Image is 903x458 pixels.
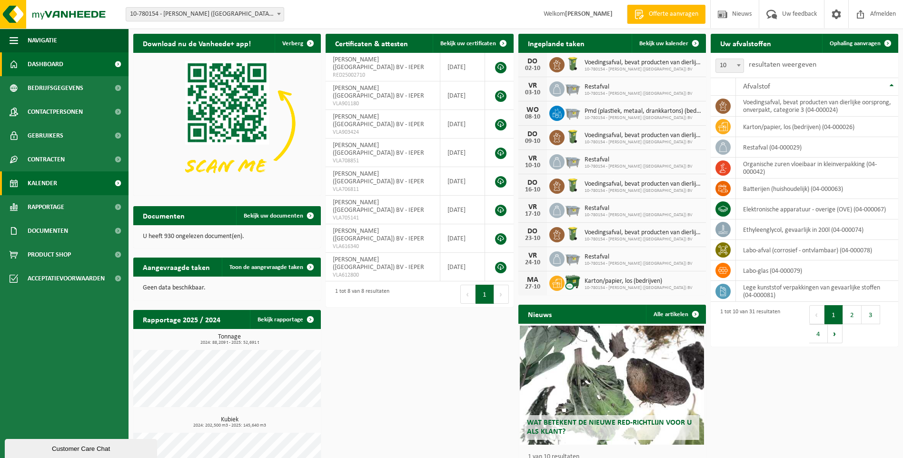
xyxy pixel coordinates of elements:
[585,205,693,212] span: Restafval
[736,260,898,281] td: labo-glas (04-000079)
[565,153,581,169] img: WB-2500-GAL-GY-01
[333,256,424,271] span: [PERSON_NAME] ([GEOGRAPHIC_DATA]) BV - IEPER
[585,115,701,121] span: 10-780154 - [PERSON_NAME] ([GEOGRAPHIC_DATA]) BV
[28,52,63,76] span: Dashboard
[523,252,542,259] div: VR
[440,110,485,139] td: [DATE]
[518,34,594,52] h2: Ingeplande taken
[736,219,898,240] td: ethyleenglycol, gevaarlijk in 200l (04-000074)
[440,81,485,110] td: [DATE]
[28,29,57,52] span: Navigatie
[333,214,433,222] span: VLA705141
[736,137,898,158] td: restafval (04-000029)
[222,258,320,277] a: Toon de aangevraagde taken
[244,213,303,219] span: Bekijk uw documenten
[523,259,542,266] div: 24-10
[809,324,828,343] button: 4
[28,195,64,219] span: Rapportage
[523,276,542,284] div: MA
[523,90,542,96] div: 03-10
[736,96,898,117] td: voedingsafval, bevat producten van dierlijke oorsprong, onverpakt, categorie 3 (04-000024)
[333,71,433,79] span: RED25002710
[28,76,83,100] span: Bedrijfsgegevens
[28,267,105,290] span: Acceptatievoorwaarden
[565,250,581,266] img: WB-2500-GAL-GY-01
[646,10,701,19] span: Offerte aanvragen
[440,196,485,224] td: [DATE]
[585,261,693,267] span: 10-780154 - [PERSON_NAME] ([GEOGRAPHIC_DATA]) BV
[518,305,561,323] h2: Nieuws
[28,219,68,243] span: Documenten
[736,240,898,260] td: labo-afval (corrosief - ontvlambaar) (04-000078)
[585,164,693,169] span: 10-780154 - [PERSON_NAME] ([GEOGRAPHIC_DATA]) BV
[565,177,581,193] img: WB-0140-HPE-GN-50
[476,285,494,304] button: 1
[133,310,230,329] h2: Rapportage 2025 / 2024
[523,65,542,72] div: 02-10
[440,40,496,47] span: Bekijk uw certificaten
[830,40,881,47] span: Ophaling aanvragen
[585,285,693,291] span: 10-780154 - [PERSON_NAME] ([GEOGRAPHIC_DATA]) BV
[460,285,476,304] button: Previous
[565,104,581,120] img: WB-2500-GAL-GY-01
[749,61,816,69] label: resultaten weergeven
[523,138,542,145] div: 09-10
[523,155,542,162] div: VR
[736,117,898,137] td: karton/papier, los (bedrijven) (04-000026)
[433,34,513,53] a: Bekijk uw certificaten
[333,129,433,136] span: VLA903424
[585,139,701,145] span: 10-780154 - [PERSON_NAME] ([GEOGRAPHIC_DATA]) BV
[5,437,159,458] iframe: chat widget
[326,34,417,52] h2: Certificaten & attesten
[585,188,701,194] span: 10-780154 - [PERSON_NAME] ([GEOGRAPHIC_DATA]) BV
[440,167,485,196] td: [DATE]
[716,59,744,72] span: 10
[736,179,898,199] td: batterijen (huishoudelijk) (04-000063)
[809,305,824,324] button: Previous
[250,310,320,329] a: Bekijk rapportage
[440,139,485,167] td: [DATE]
[333,228,424,242] span: [PERSON_NAME] ([GEOGRAPHIC_DATA]) BV - IEPER
[282,40,303,47] span: Verberg
[585,108,701,115] span: Pmd (plastiek, metaal, drankkartons) (bedrijven)
[585,229,701,237] span: Voedingsafval, bevat producten van dierlijke oorsprong, onverpakt, categorie 3
[523,228,542,235] div: DO
[133,53,321,194] img: Download de VHEPlus App
[527,419,692,436] span: Wat betekent de nieuwe RED-richtlijn voor u als klant?
[523,211,542,218] div: 17-10
[523,130,542,138] div: DO
[736,158,898,179] td: organische zuren vloeibaar in kleinverpakking (04-000042)
[585,212,693,218] span: 10-780154 - [PERSON_NAME] ([GEOGRAPHIC_DATA]) BV
[585,67,701,72] span: 10-780154 - [PERSON_NAME] ([GEOGRAPHIC_DATA]) BV
[565,129,581,145] img: WB-0140-HPE-GN-50
[585,132,701,139] span: Voedingsafval, bevat producten van dierlijke oorsprong, onverpakt, categorie 3
[126,7,284,21] span: 10-780154 - ROYAL SANDERS (BELGIUM) BV - IEPER
[28,100,83,124] span: Contactpersonen
[711,34,781,52] h2: Uw afvalstoffen
[523,106,542,114] div: WO
[585,180,701,188] span: Voedingsafval, bevat producten van dierlijke oorsprong, onverpakt, categorie 3
[333,85,424,100] span: [PERSON_NAME] ([GEOGRAPHIC_DATA]) BV - IEPER
[138,423,321,428] span: 2024: 202,500 m3 - 2025: 145,640 m3
[520,326,704,445] a: Wat betekent de nieuwe RED-richtlijn voor u als klant?
[126,8,284,21] span: 10-780154 - ROYAL SANDERS (BELGIUM) BV - IEPER
[523,284,542,290] div: 27-10
[585,59,701,67] span: Voedingsafval, bevat producten van dierlijke oorsprong, onverpakt, categorie 3
[28,148,65,171] span: Contracten
[143,285,311,291] p: Geen data beschikbaar.
[143,233,311,240] p: U heeft 930 ongelezen document(en).
[585,253,693,261] span: Restafval
[639,40,688,47] span: Bekijk uw kalender
[28,171,57,195] span: Kalender
[333,56,424,71] span: [PERSON_NAME] ([GEOGRAPHIC_DATA]) BV - IEPER
[333,170,424,185] span: [PERSON_NAME] ([GEOGRAPHIC_DATA]) BV - IEPER
[333,199,424,214] span: [PERSON_NAME] ([GEOGRAPHIC_DATA]) BV - IEPER
[440,253,485,281] td: [DATE]
[715,59,744,73] span: 10
[133,258,219,276] h2: Aangevraagde taken
[824,305,843,324] button: 1
[632,34,705,53] a: Bekijk uw kalender
[585,156,693,164] span: Restafval
[646,305,705,324] a: Alle artikelen
[523,82,542,90] div: VR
